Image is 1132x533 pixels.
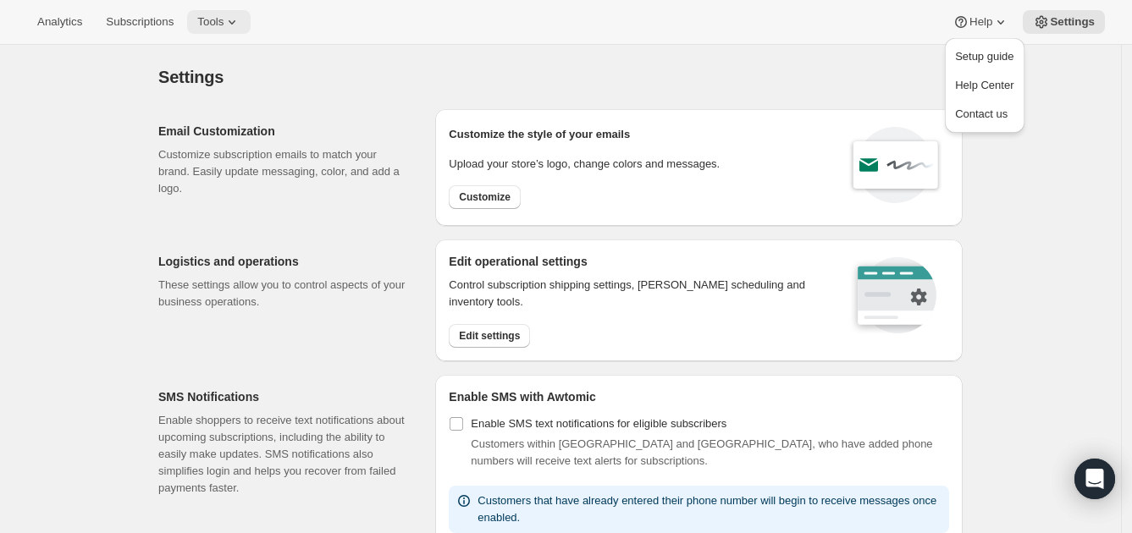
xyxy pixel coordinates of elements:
[459,190,511,204] span: Customize
[158,123,408,140] h2: Email Customization
[449,277,827,310] p: Control subscription shipping settings, [PERSON_NAME] scheduling and inventory tools.
[158,388,408,405] h2: SMS Notifications
[950,101,1019,128] a: Contact us
[950,43,1019,70] button: Setup guide
[187,10,251,34] button: Tools
[471,417,726,430] span: Enable SMS text notifications for eligible subscribers
[955,50,1013,63] span: Setup guide
[449,185,521,209] button: Customize
[1050,15,1095,29] span: Settings
[197,15,224,29] span: Tools
[1023,10,1105,34] button: Settings
[950,72,1019,99] a: Help Center
[942,10,1019,34] button: Help
[158,68,224,86] span: Settings
[449,126,630,143] p: Customize the style of your emails
[449,253,827,270] h2: Edit operational settings
[158,146,408,197] p: Customize subscription emails to match your brand. Easily update messaging, color, and add a logo.
[449,388,949,405] h2: Enable SMS with Awtomic
[459,329,520,343] span: Edit settings
[449,156,720,173] p: Upload your store’s logo, change colors and messages.
[955,107,1008,120] span: Contact us
[969,15,992,29] span: Help
[1074,459,1115,499] div: Open Intercom Messenger
[955,79,1013,91] span: Help Center
[158,277,408,310] p: These settings allow you to control aspects of your business operations.
[37,15,82,29] span: Analytics
[449,324,530,348] button: Edit settings
[96,10,184,34] button: Subscriptions
[158,412,408,497] p: Enable shoppers to receive text notifications about upcoming subscriptions, including the ability...
[478,492,942,526] p: Customers that have already entered their phone number will begin to receive messages once enabled.
[106,15,174,29] span: Subscriptions
[27,10,92,34] button: Analytics
[158,253,408,270] h2: Logistics and operations
[471,437,932,467] span: Customers within [GEOGRAPHIC_DATA] and [GEOGRAPHIC_DATA], who have added phone numbers will recei...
